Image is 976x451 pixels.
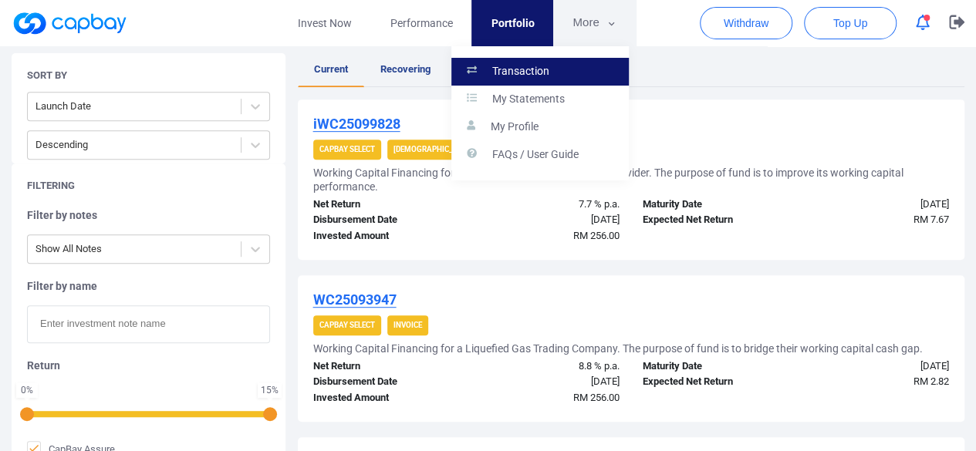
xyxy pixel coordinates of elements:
[451,113,629,141] a: My Profile
[451,58,629,86] a: Transaction
[492,148,579,162] p: FAQs / User Guide
[451,141,629,169] a: FAQs / User Guide
[492,65,549,79] p: Transaction
[451,86,629,113] a: My Statements
[491,120,539,134] p: My Profile
[492,93,565,106] p: My Statements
